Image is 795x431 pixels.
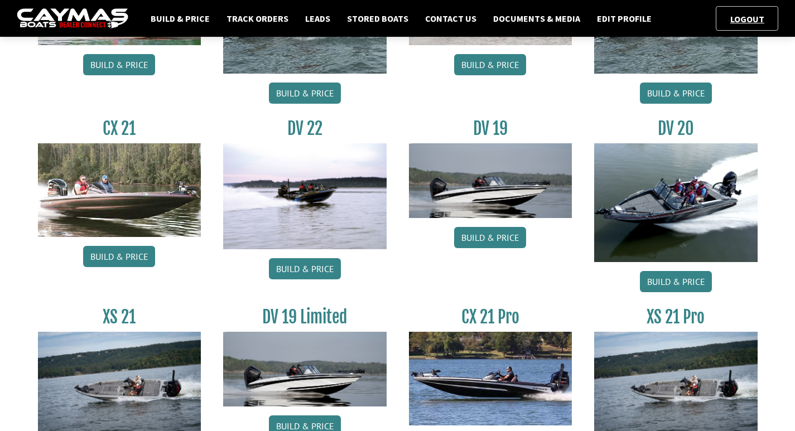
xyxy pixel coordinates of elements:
h3: XS 21 [38,307,201,327]
h3: XS 21 Pro [594,307,758,327]
a: Build & Price [145,11,215,26]
a: Stored Boats [341,11,414,26]
h3: DV 19 Limited [223,307,387,327]
a: Build & Price [640,83,712,104]
img: CX21_thumb.jpg [38,143,201,237]
a: Leads [300,11,336,26]
h3: CX 21 [38,118,201,139]
img: CX-21Pro_thumbnail.jpg [409,332,572,425]
a: Build & Price [454,54,526,75]
a: Build & Price [83,246,155,267]
img: DV22_original_motor_cropped_for_caymas_connect.jpg [223,143,387,249]
h3: DV 22 [223,118,387,139]
img: caymas-dealer-connect-2ed40d3bc7270c1d8d7ffb4b79bf05adc795679939227970def78ec6f6c03838.gif [17,8,128,29]
a: Build & Price [640,271,712,292]
a: Track Orders [221,11,294,26]
a: Edit Profile [591,11,657,26]
img: dv-19-ban_from_website_for_caymas_connect.png [223,332,387,406]
h3: DV 19 [409,118,572,139]
a: Build & Price [269,258,341,279]
a: Logout [725,13,770,25]
h3: CX 21 Pro [409,307,572,327]
img: DV_20_from_website_for_caymas_connect.png [594,143,758,262]
h3: DV 20 [594,118,758,139]
a: Build & Price [83,54,155,75]
a: Contact Us [420,11,482,26]
a: Build & Price [269,83,341,104]
a: Build & Price [454,227,526,248]
a: Documents & Media [488,11,586,26]
img: dv-19-ban_from_website_for_caymas_connect.png [409,143,572,218]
